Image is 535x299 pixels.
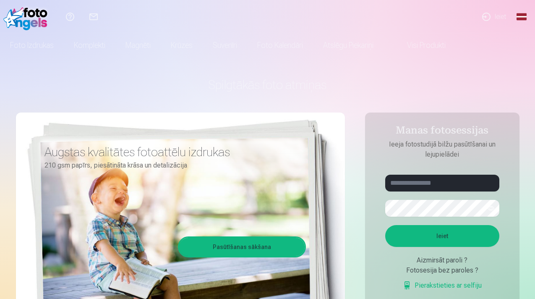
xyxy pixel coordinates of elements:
[385,265,499,275] div: Fotosesija bez paroles ?
[385,225,499,247] button: Ieiet
[403,281,482,291] a: Pierakstieties ar selfiju
[385,255,499,265] div: Aizmirsāt paroli ?
[16,77,519,92] h1: Spilgtākās foto atmiņas
[115,34,161,57] a: Magnēti
[203,34,247,57] a: Suvenīri
[247,34,313,57] a: Foto kalendāri
[377,139,508,160] p: Ieeja fotostudijā bilžu pasūtīšanai un lejupielādei
[377,124,508,139] h4: Manas fotosessijas
[313,34,384,57] a: Atslēgu piekariņi
[44,160,300,171] p: 210 gsm papīrs, piesātināta krāsa un detalizācija
[44,144,300,160] h3: Augstas kvalitātes fotoattēlu izdrukas
[64,34,115,57] a: Komplekti
[179,238,305,256] a: Pasūtīšanas sākšana
[3,3,52,30] img: /fa1
[161,34,203,57] a: Krūzes
[384,34,456,57] a: Visi produkti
